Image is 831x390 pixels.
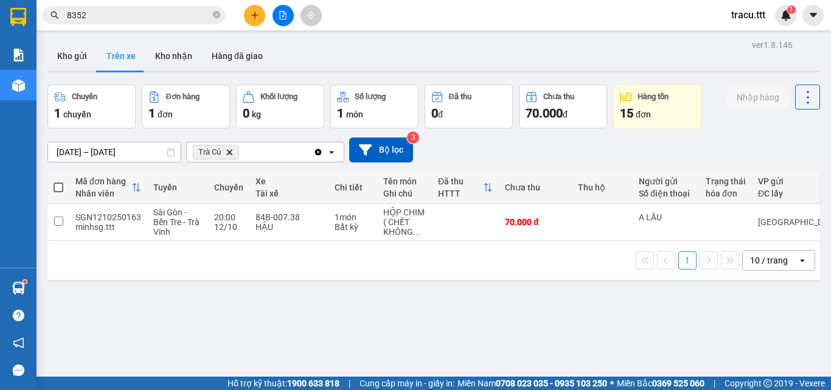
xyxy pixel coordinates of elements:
[383,189,426,198] div: Ghi chú
[214,183,243,192] div: Chuyến
[652,378,704,388] strong: 0369 525 060
[75,176,131,186] div: Mã đơn hàng
[789,5,793,14] span: 1
[449,92,471,101] div: Đã thu
[256,176,322,186] div: Xe
[313,147,323,157] svg: Clear all
[301,5,322,26] button: aim
[613,85,701,128] button: Hàng tồn15đơn
[383,207,426,237] div: HỘP CHIM ( CHẾT KHÔNG ĐỀN )
[12,49,25,61] img: solution-icon
[13,337,24,349] span: notification
[752,38,793,52] div: ver 1.8.146
[13,310,24,321] span: question-circle
[213,10,220,21] span: close-circle
[714,377,715,390] span: |
[75,222,141,232] div: minhsg.ttt
[335,183,371,192] div: Chi tiết
[505,217,566,227] div: 70.000 đ
[425,85,513,128] button: Đã thu0đ
[256,222,322,232] div: HẬU
[236,85,324,128] button: Khối lượng0kg
[10,8,26,26] img: logo-vxr
[47,41,97,71] button: Kho gửi
[330,85,419,128] button: Số lượng1món
[50,11,59,19] span: search
[153,183,202,192] div: Tuyến
[213,11,220,18] span: close-circle
[407,131,419,144] sup: 3
[287,378,339,388] strong: 1900 633 818
[202,41,273,71] button: Hàng đã giao
[496,378,607,388] strong: 0708 023 035 - 0935 103 250
[750,254,788,266] div: 10 / trang
[758,176,830,186] div: VP gửi
[142,85,230,128] button: Đơn hàng1đơn
[639,189,694,198] div: Số điện thoại
[349,377,350,390] span: |
[327,147,336,157] svg: open
[67,9,210,22] input: Tìm tên, số ĐT hoặc mã đơn
[145,41,202,71] button: Kho nhận
[620,106,633,120] span: 15
[438,176,483,186] div: Đã thu
[47,85,136,128] button: Chuyến1chuyến
[244,5,265,26] button: plus
[158,110,173,119] span: đơn
[798,256,807,265] svg: open
[75,189,131,198] div: Nhân viên
[256,212,322,222] div: 84B-007.38
[758,189,830,198] div: ĐC lấy
[457,377,607,390] span: Miền Nam
[383,176,426,186] div: Tên món
[72,92,97,101] div: Chuyến
[335,212,371,222] div: 1 món
[636,110,651,119] span: đơn
[360,377,454,390] span: Cung cấp máy in - giấy in:
[69,172,147,204] th: Toggle SortBy
[228,377,339,390] span: Hỗ trợ kỹ thuật:
[256,189,322,198] div: Tài xế
[54,106,61,120] span: 1
[198,147,221,157] span: Trà Cú
[706,176,746,186] div: Trạng thái
[413,227,420,237] span: ...
[706,189,746,198] div: hóa đơn
[337,106,344,120] span: 1
[335,222,371,232] div: Bất kỳ
[63,110,91,119] span: chuyến
[519,85,607,128] button: Chưa thu70.000đ
[727,86,789,108] button: Nhập hàng
[214,222,243,232] div: 12/10
[438,189,483,198] div: HTTT
[252,110,261,119] span: kg
[578,183,627,192] div: Thu hộ
[526,106,563,120] span: 70.000
[432,172,499,204] th: Toggle SortBy
[617,377,704,390] span: Miền Bắc
[808,10,819,21] span: caret-down
[543,92,574,101] div: Chưa thu
[12,282,25,294] img: warehouse-icon
[148,106,155,120] span: 1
[97,41,145,71] button: Trên xe
[214,212,243,222] div: 20:00
[802,5,824,26] button: caret-down
[75,212,141,222] div: SGN1210250163
[355,92,386,101] div: Số lượng
[260,92,297,101] div: Khối lượng
[251,11,259,19] span: plus
[153,207,200,237] span: Sài Gòn - Bến Tre - Trà Vinh
[638,92,669,101] div: Hàng tồn
[349,138,413,162] button: Bộ lọc
[639,176,694,186] div: Người gửi
[279,11,287,19] span: file-add
[346,110,363,119] span: món
[241,146,242,158] input: Selected Trà Cú.
[678,251,697,270] button: 1
[273,5,294,26] button: file-add
[307,11,315,19] span: aim
[226,148,233,156] svg: Delete
[166,92,200,101] div: Đơn hàng
[48,142,181,162] input: Select a date range.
